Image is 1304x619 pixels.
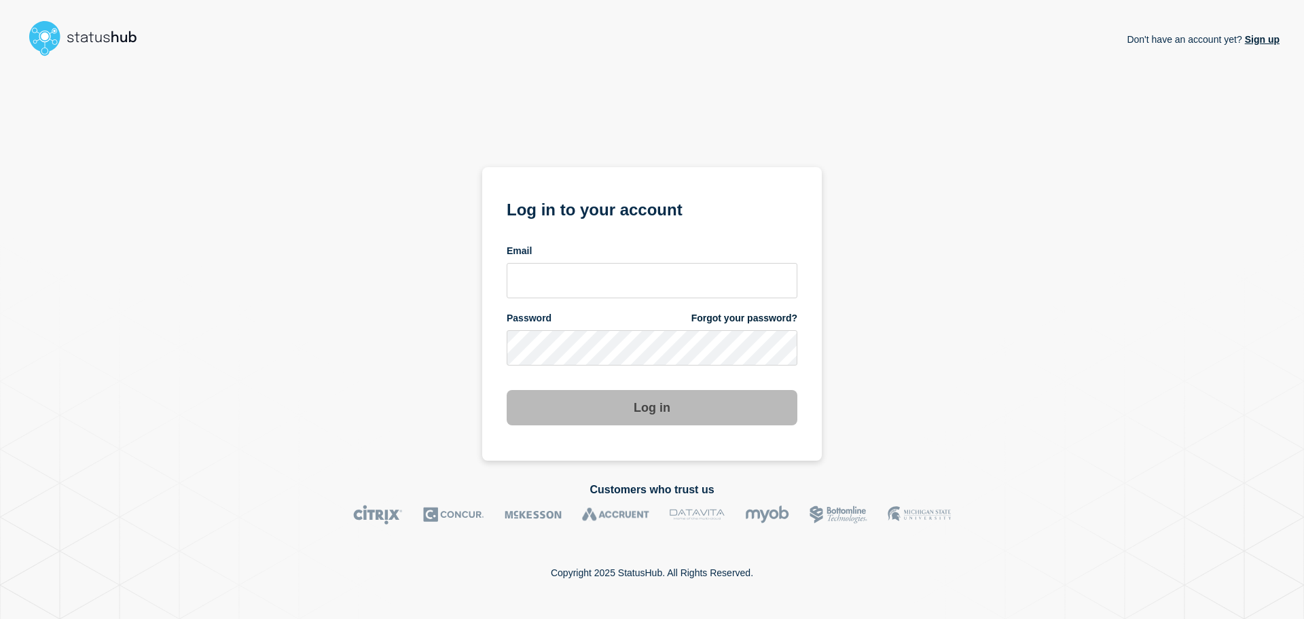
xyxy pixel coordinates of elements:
[582,505,649,525] img: Accruent logo
[810,505,867,525] img: Bottomline logo
[353,505,403,525] img: Citrix logo
[1127,23,1280,56] p: Don't have an account yet?
[691,312,797,325] a: Forgot your password?
[507,263,797,298] input: email input
[745,505,789,525] img: myob logo
[507,330,797,366] input: password input
[551,567,753,578] p: Copyright 2025 StatusHub. All Rights Reserved.
[507,390,797,425] button: Log in
[505,505,562,525] img: McKesson logo
[507,312,551,325] span: Password
[507,245,532,258] span: Email
[670,505,725,525] img: DataVita logo
[24,484,1280,496] h2: Customers who trust us
[423,505,484,525] img: Concur logo
[1242,34,1280,45] a: Sign up
[24,16,153,60] img: StatusHub logo
[507,196,797,221] h1: Log in to your account
[888,505,951,525] img: MSU logo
